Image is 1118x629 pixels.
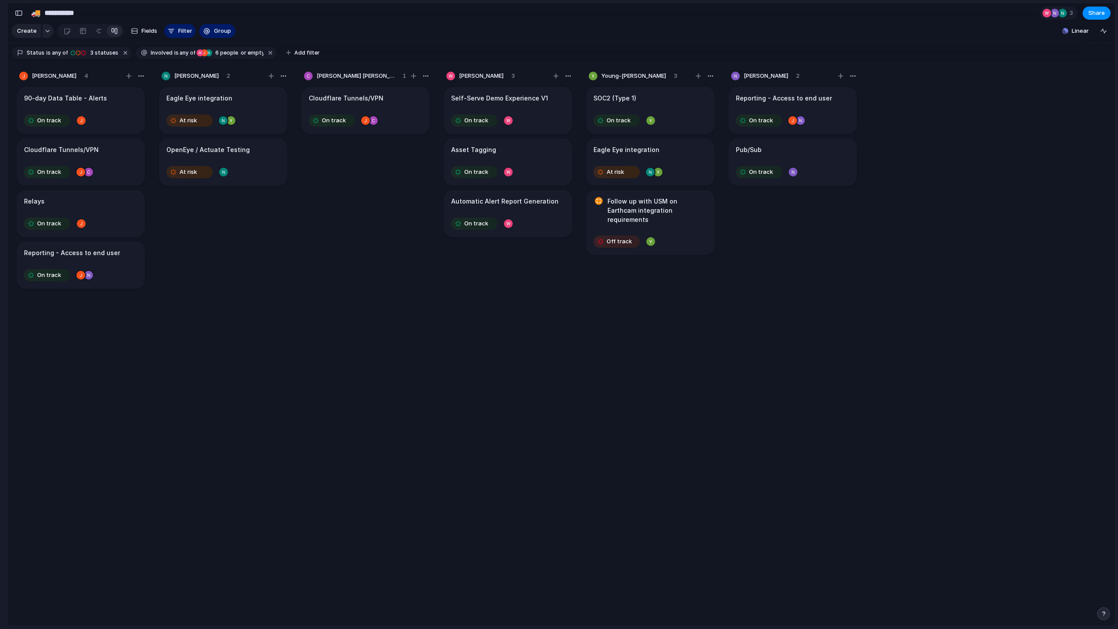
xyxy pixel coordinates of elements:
[17,138,145,186] div: Cloudflare Tunnels/VPNOn track
[31,7,41,19] div: 🚚
[12,24,41,38] button: Create
[174,72,219,80] span: [PERSON_NAME]
[594,93,636,103] h1: SOC2 (Type 1)
[591,235,642,249] button: Off track
[511,72,515,80] span: 3
[451,93,548,103] h1: Self-Serve Demo Experience V1
[24,145,99,155] h1: Cloudflare Tunnels/VPN
[37,168,61,176] span: On track
[164,24,196,38] button: Filter
[88,49,95,56] span: 3
[444,138,572,186] div: Asset TaggingOn track
[749,116,773,125] span: On track
[1083,7,1111,20] button: Share
[607,237,632,246] span: Off track
[179,49,196,57] span: any of
[586,138,714,186] div: Eagle Eye integrationAt risk
[586,87,714,134] div: SOC2 (Type 1)On track
[449,165,500,179] button: On track
[227,72,230,80] span: 2
[309,93,383,103] h1: Cloudflare Tunnels/VPN
[736,145,762,155] h1: Pub/Sub
[444,190,572,237] div: Automatic Alert Report GenerationOn track
[464,168,488,176] span: On track
[151,49,173,57] span: Involved
[24,197,45,206] h1: Relays
[674,72,677,80] span: 3
[196,48,265,58] button: 6 peopleor empty
[32,72,76,80] span: [PERSON_NAME]
[213,49,238,57] span: people
[734,114,784,128] button: On track
[601,72,666,80] span: Young-[PERSON_NAME]
[45,48,69,58] button: isany of
[22,217,72,231] button: On track
[749,168,773,176] span: On track
[451,197,559,206] h1: Automatic Alert Report Generation
[307,114,357,128] button: On track
[22,165,72,179] button: On track
[607,168,624,176] span: At risk
[728,138,857,186] div: Pub/SubOn track
[1072,27,1089,35] span: Linear
[213,49,220,56] span: 6
[17,27,37,35] span: Create
[239,49,263,57] span: or empty
[199,24,235,38] button: Group
[159,138,287,186] div: OpenEye / Actuate TestingAt risk
[301,87,430,134] div: Cloudflare Tunnels/VPNOn track
[29,6,43,20] button: 🚚
[24,93,107,103] h1: 90-day Data Table - Alerts
[173,48,197,58] button: isany of
[179,116,197,125] span: At risk
[1088,9,1105,17] span: Share
[69,48,120,58] button: 3 statuses
[178,27,192,35] span: Filter
[88,49,118,57] span: statuses
[736,93,832,103] h1: Reporting - Access to end user
[17,87,145,134] div: 90-day Data Table - AlertsOn track
[22,114,72,128] button: On track
[449,114,500,128] button: On track
[322,116,346,125] span: On track
[459,72,504,80] span: [PERSON_NAME]
[84,72,88,80] span: 4
[166,93,232,103] h1: Eagle Eye integration
[449,217,500,231] button: On track
[607,197,707,224] h1: Follow up with USM on Earthcam integration requirements
[27,49,45,57] span: Status
[37,271,61,280] span: On track
[51,49,68,57] span: any of
[464,116,488,125] span: On track
[451,145,496,155] h1: Asset Tagging
[179,168,197,176] span: At risk
[46,49,51,57] span: is
[164,165,215,179] button: At risk
[164,114,215,128] button: At risk
[294,49,320,57] span: Add filter
[174,49,179,57] span: is
[128,24,161,38] button: Fields
[728,87,857,134] div: Reporting - Access to end userOn track
[591,114,642,128] button: On track
[37,116,61,125] span: On track
[37,219,61,228] span: On track
[586,190,714,255] div: Follow up with USM on Earthcam integration requirementsOff track
[159,87,287,134] div: Eagle Eye integrationAt risk
[744,72,788,80] span: [PERSON_NAME]
[281,47,325,59] button: Add filter
[22,268,72,282] button: On track
[317,72,395,80] span: [PERSON_NAME] [PERSON_NAME]
[1059,24,1092,38] button: Linear
[607,116,631,125] span: On track
[464,219,488,228] span: On track
[214,27,231,35] span: Group
[403,72,406,80] span: 1
[591,165,642,179] button: At risk
[166,145,250,155] h1: OpenEye / Actuate Testing
[444,87,572,134] div: Self-Serve Demo Experience V1On track
[594,145,659,155] h1: Eagle Eye integration
[1070,9,1076,17] span: 3
[17,190,145,237] div: RelaysOn track
[796,72,800,80] span: 2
